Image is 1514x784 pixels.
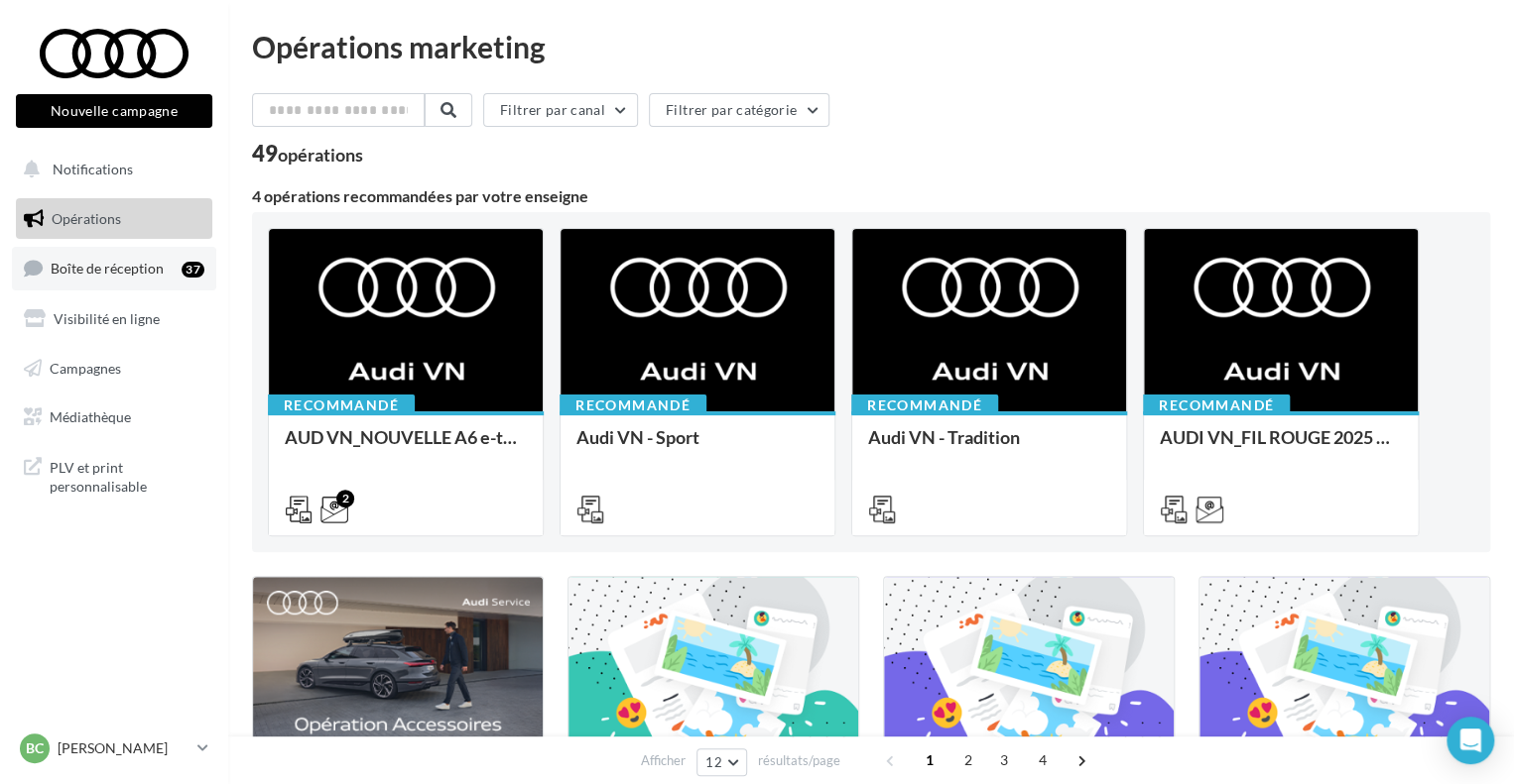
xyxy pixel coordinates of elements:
[285,427,527,467] div: AUD VN_NOUVELLE A6 e-tron
[52,210,121,227] span: Opérations
[12,198,216,240] a: Opérations
[50,454,204,497] span: PLV et print personnalisable
[1143,394,1290,416] div: Recommandé
[182,262,204,278] div: 37
[50,359,121,376] span: Campagnes
[696,748,747,776] button: 12
[576,427,819,467] div: Audi VN - Sport
[705,754,722,770] span: 12
[12,298,216,340] a: Visibilité en ligne
[26,738,44,758] span: BC
[12,348,216,390] a: Campagnes
[952,744,984,776] span: 2
[483,93,638,127] button: Filtrer par canal
[278,146,363,164] div: opérations
[50,408,131,425] span: Médiathèque
[252,143,363,165] div: 49
[868,427,1110,467] div: Audi VN - Tradition
[16,94,212,128] button: Nouvelle campagne
[58,738,189,758] p: [PERSON_NAME]
[54,310,160,327] span: Visibilité en ligne
[16,729,212,767] a: BC [PERSON_NAME]
[268,394,415,416] div: Recommandé
[252,188,1490,204] div: 4 opérations recommandées par votre enseigne
[649,93,829,127] button: Filtrer par catégorie
[252,32,1490,61] div: Opérations marketing
[12,149,208,190] button: Notifications
[914,744,946,776] span: 1
[1027,744,1059,776] span: 4
[12,396,216,438] a: Médiathèque
[1447,717,1494,764] div: Open Intercom Messenger
[851,394,998,416] div: Recommandé
[53,161,133,177] span: Notifications
[12,446,216,504] a: PLV et print personnalisable
[560,394,706,416] div: Recommandé
[641,751,686,770] span: Afficher
[758,751,840,770] span: résultats/page
[51,260,164,277] span: Boîte de réception
[988,744,1020,776] span: 3
[336,490,354,507] div: 2
[1160,427,1402,467] div: AUDI VN_FIL ROUGE 2025 - A1, Q2, Q3, Q5 et Q4 e-tron
[12,247,216,289] a: Boîte de réception37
